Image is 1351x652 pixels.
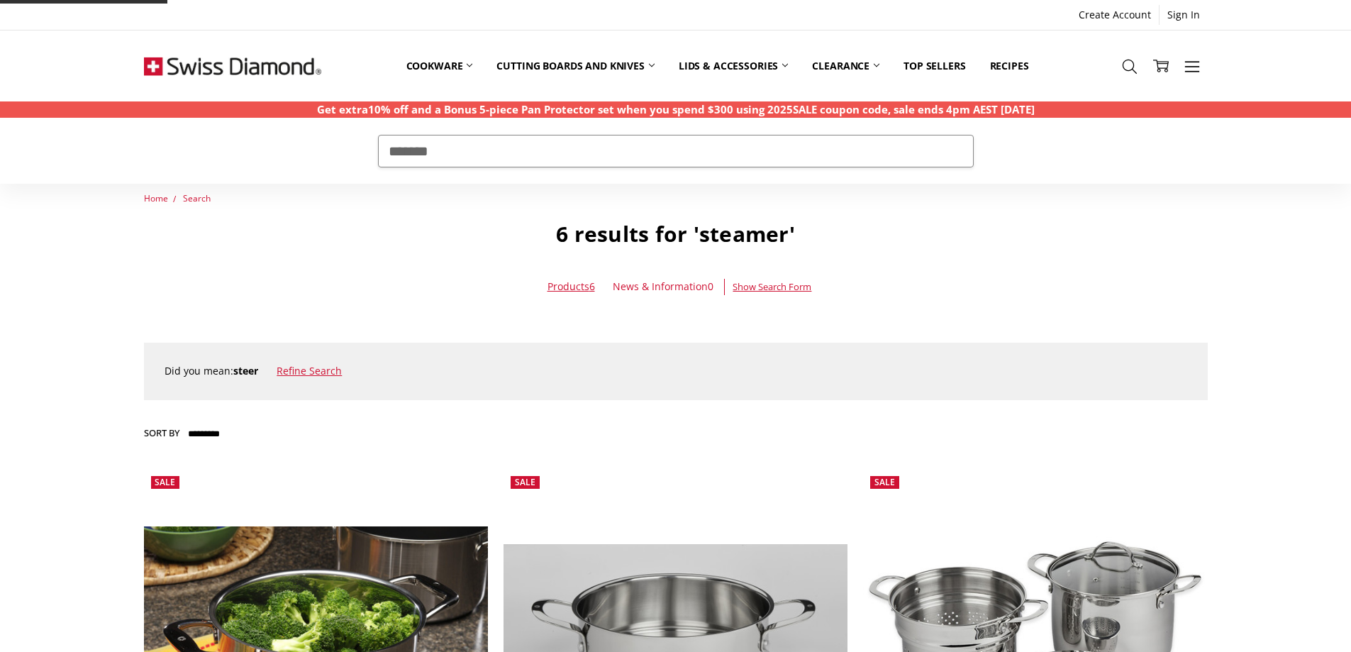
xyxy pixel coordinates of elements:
p: Get extra10% off and a Bonus 5-piece Pan Protector set when you spend $300 using 2025SALE coupon ... [317,101,1035,118]
a: Create Account [1071,5,1159,25]
strong: steer [233,364,258,377]
a: Home [144,192,168,204]
a: News & Information0 [613,279,713,294]
a: Top Sellers [891,34,977,97]
label: Sort By [144,421,179,444]
a: Recipes [978,34,1041,97]
a: Sign In [1160,5,1208,25]
span: Sale [515,476,535,488]
h1: 6 results for 'steamer' [144,221,1208,248]
span: 6 [589,280,595,293]
a: Clearance [800,34,891,97]
a: Lids & Accessories [667,34,800,97]
a: Show Search Form [733,279,811,294]
div: Did you mean: [165,363,1186,379]
a: Search [183,192,211,204]
a: Cookware [394,34,485,97]
span: Sale [155,476,175,488]
a: Cutting boards and knives [484,34,667,97]
span: 0 [708,280,713,293]
a: Products6 [547,280,595,293]
img: Free Shipping On Every Order [144,31,321,101]
a: Refine Search [277,364,342,377]
span: Sale [874,476,895,488]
